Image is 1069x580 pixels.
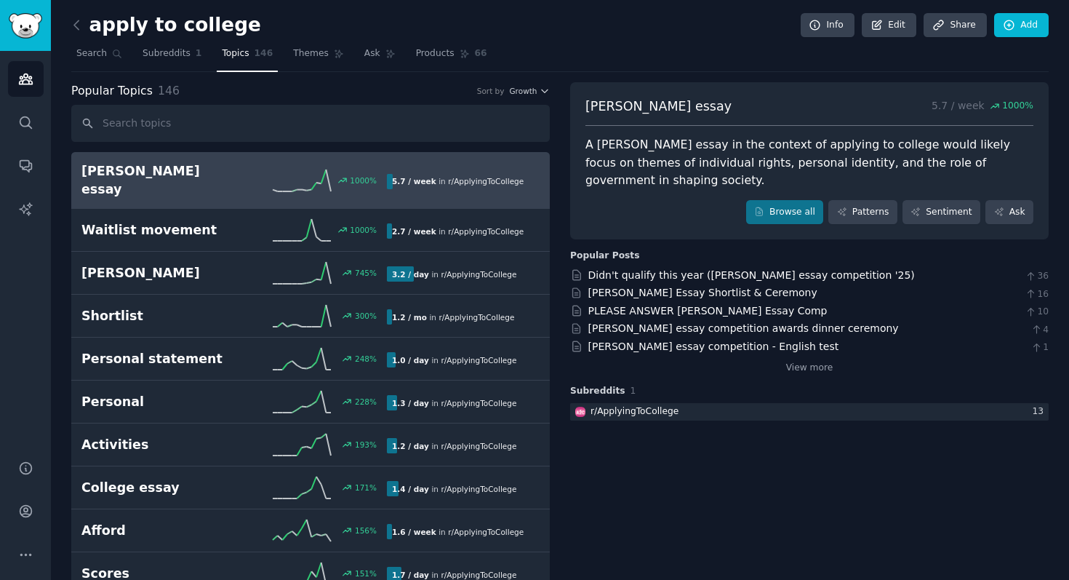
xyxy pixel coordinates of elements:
div: A [PERSON_NAME] essay in the context of applying to college would likely focus on themes of indiv... [585,136,1033,190]
a: Subreddits1 [137,42,207,72]
a: Edit [862,13,916,38]
b: 3.2 / day [392,270,429,279]
h2: Personal [81,393,234,411]
a: [PERSON_NAME] essay1000%5.7 / weekin r/ApplyingToCollege [71,152,550,209]
a: Shortlist300%1.2 / moin r/ApplyingToCollege [71,295,550,338]
span: r/ ApplyingToCollege [441,356,516,365]
h2: apply to college [71,14,261,37]
span: 10 [1025,306,1049,319]
a: Themes [288,42,349,72]
span: r/ ApplyingToCollege [448,227,524,236]
h2: Waitlist movement [81,221,234,239]
span: 1 [630,386,636,396]
a: [PERSON_NAME]745%3.2 / dayin r/ApplyingToCollege [71,252,550,295]
a: Products66 [411,42,492,72]
span: 66 [475,47,487,60]
span: Subreddits [570,385,625,398]
div: r/ ApplyingToCollege [590,405,678,418]
div: in [387,438,521,453]
a: Ask [985,200,1033,225]
a: [PERSON_NAME] essay competition awards dinner ceremony [588,322,899,334]
span: r/ ApplyingToCollege [441,571,516,579]
div: in [387,481,521,496]
span: [PERSON_NAME] essay [585,98,732,116]
span: 4 [1030,324,1049,337]
a: Personal statement248%1.0 / dayin r/ApplyingToCollege [71,338,550,381]
a: Waitlist movement1000%2.7 / weekin r/ApplyingToCollege [71,209,550,252]
h2: Shortlist [81,307,234,325]
div: in [387,395,521,410]
a: PLEASE ANSWER [PERSON_NAME] Essay Comp [588,305,828,317]
a: Add [994,13,1049,38]
span: 1000 % [1002,100,1033,113]
span: 1 [1030,341,1049,354]
b: 2.7 / week [392,227,436,236]
a: [PERSON_NAME] Essay Shortlist & Ceremony [588,287,817,298]
b: 1.2 / mo [392,313,427,322]
p: 5.7 / week [932,98,1033,116]
a: Topics146 [217,42,278,72]
h2: Activities [81,436,234,454]
h2: [PERSON_NAME] essay [81,162,234,198]
b: 5.7 / week [392,177,436,186]
div: 151 % [355,568,377,579]
a: Sentiment [902,200,980,225]
div: 156 % [355,525,377,536]
span: r/ ApplyingToCollege [441,270,516,279]
h2: Personal statement [81,350,234,368]
div: 300 % [355,311,377,321]
div: Popular Posts [570,250,640,263]
h2: Afford [81,522,234,540]
span: r/ ApplyingToCollege [448,528,524,536]
a: Browse all [746,200,824,225]
a: Ask [359,42,401,72]
b: 1.4 / day [392,485,429,493]
a: Didn't qualify this year ([PERSON_NAME] essay competition '25) [588,269,915,281]
div: 248 % [355,354,377,364]
span: 1 [196,47,202,60]
button: Growth [509,86,550,96]
div: in [387,174,529,189]
span: r/ ApplyingToCollege [441,442,516,450]
span: Growth [509,86,537,96]
span: Popular Topics [71,82,153,100]
a: Patterns [828,200,897,225]
div: in [387,223,529,239]
input: Search topics [71,105,550,142]
span: r/ ApplyingToCollege [441,485,516,493]
span: Products [416,47,455,60]
a: Activities193%1.2 / dayin r/ApplyingToCollege [71,424,550,466]
div: in [387,309,519,325]
a: Personal228%1.3 / dayin r/ApplyingToCollege [71,381,550,424]
span: 16 [1025,288,1049,301]
span: r/ ApplyingToCollege [448,177,524,186]
div: 13 [1032,405,1049,418]
span: r/ ApplyingToCollege [439,313,514,322]
h2: College essay [81,479,234,497]
div: Sort by [477,86,505,96]
b: 1.6 / week [392,528,436,536]
img: GummySearch logo [9,13,42,39]
b: 1.3 / day [392,399,429,408]
span: r/ ApplyingToCollege [441,399,516,408]
div: 745 % [355,268,377,278]
b: 1.2 / day [392,442,429,450]
b: 1.7 / day [392,571,429,579]
h2: [PERSON_NAME] [81,264,234,282]
b: 1.0 / day [392,356,429,365]
a: Share [924,13,986,38]
a: View more [786,362,833,375]
div: 1000 % [350,175,377,186]
a: [PERSON_NAME] essay competition - English test [588,341,839,352]
a: Search [71,42,127,72]
a: Afford156%1.6 / weekin r/ApplyingToCollege [71,509,550,552]
span: 36 [1025,270,1049,283]
span: 146 [158,84,180,98]
a: College essay171%1.4 / dayin r/ApplyingToCollege [71,466,550,509]
span: Search [76,47,107,60]
a: Info [801,13,854,38]
img: ApplyingToCollege [575,407,585,417]
span: Themes [293,47,329,60]
div: 171 % [355,482,377,493]
div: in [387,524,529,539]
